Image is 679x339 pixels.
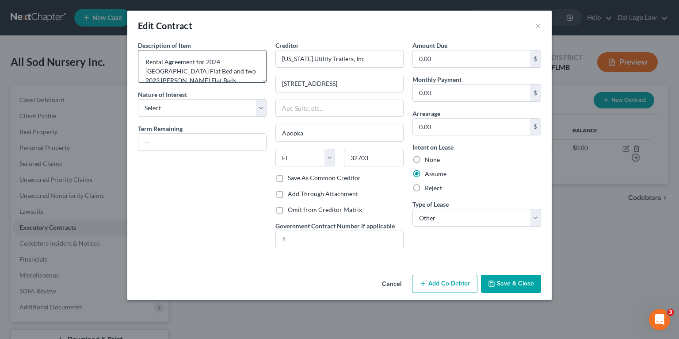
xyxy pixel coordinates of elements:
button: Cancel [375,276,408,293]
input: -- [138,134,266,150]
input: Search creditor by name... [275,50,404,68]
label: Assume [425,169,446,178]
span: 3 [667,309,674,316]
span: Description of Item [138,42,191,49]
iframe: Intercom live chat [649,309,670,330]
div: $ [530,119,541,135]
span: Creditor [275,42,299,49]
label: Monthly Payment [412,75,462,84]
input: 0.00 [413,50,530,67]
label: Intent on Lease [412,143,454,152]
input: Enter address... [276,75,404,92]
input: Enter zip.. [344,149,404,166]
label: Save As Common Creditor [288,173,361,182]
label: Nature of Interest [138,90,187,99]
label: Omit from Creditor Matrix [288,205,362,214]
button: Save & Close [481,275,541,293]
input: 0.00 [413,85,530,101]
div: $ [530,50,541,67]
div: Edit Contract [138,19,192,32]
label: Add Through Attachment [288,189,358,198]
div: $ [530,85,541,101]
label: Government Contract Number if applicable [275,221,395,231]
label: Reject [425,184,442,193]
button: × [535,20,541,31]
label: Arrearage [412,109,440,118]
input: # [276,231,404,248]
label: Term Remaining [138,124,183,133]
input: Apt, Suite, etc... [276,100,404,117]
input: 0.00 [413,119,530,135]
input: Enter city... [276,124,404,141]
span: Type of Lease [412,200,449,208]
button: Add Co-Debtor [412,275,477,293]
label: Amount Due [412,41,447,50]
label: None [425,155,440,164]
